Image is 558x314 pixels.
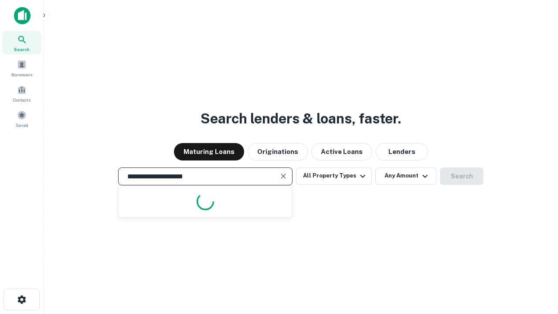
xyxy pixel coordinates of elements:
[277,170,289,182] button: Clear
[13,96,31,103] span: Contacts
[201,108,401,129] h3: Search lenders & loans, faster.
[3,31,41,55] a: Search
[514,244,558,286] iframe: Chat Widget
[248,143,308,160] button: Originations
[296,167,372,185] button: All Property Types
[14,46,30,53] span: Search
[3,56,41,80] a: Borrowers
[311,143,372,160] button: Active Loans
[14,7,31,24] img: capitalize-icon.png
[3,82,41,105] a: Contacts
[3,107,41,130] a: Saved
[375,167,436,185] button: Any Amount
[376,143,428,160] button: Lenders
[174,143,244,160] button: Maturing Loans
[16,122,28,129] span: Saved
[11,71,32,78] span: Borrowers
